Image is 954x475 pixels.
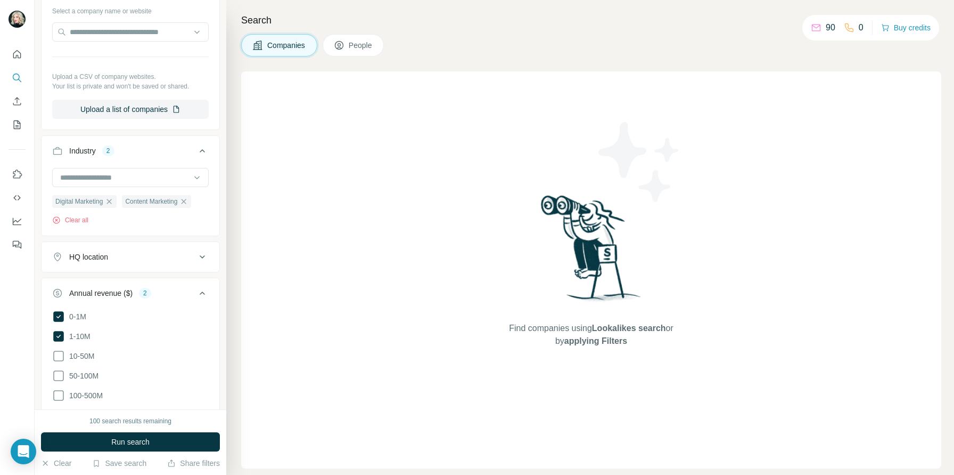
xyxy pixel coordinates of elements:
[42,244,219,270] button: HQ location
[9,45,26,64] button: Quick start
[41,432,220,452] button: Run search
[65,371,98,381] span: 50-100M
[826,21,835,34] p: 90
[349,40,373,51] span: People
[92,458,146,469] button: Save search
[52,100,209,119] button: Upload a list of companies
[65,390,103,401] span: 100-500M
[859,21,863,34] p: 0
[69,288,133,299] div: Annual revenue ($)
[9,68,26,87] button: Search
[52,2,209,16] div: Select a company name or website
[69,146,96,156] div: Industry
[167,458,220,469] button: Share filters
[881,20,931,35] button: Buy credits
[267,40,306,51] span: Companies
[9,92,26,111] button: Enrich CSV
[536,192,647,311] img: Surfe Illustration - Woman searching with binoculars
[42,138,219,168] button: Industry2
[41,458,71,469] button: Clear
[102,146,114,156] div: 2
[564,336,627,345] span: applying Filters
[9,188,26,207] button: Use Surfe API
[65,311,86,322] span: 0-1M
[55,197,103,206] span: Digital Marketing
[52,82,209,91] p: Your list is private and won't be saved or shared.
[241,13,941,28] h4: Search
[89,416,171,426] div: 100 search results remaining
[9,11,26,28] img: Avatar
[52,72,209,82] p: Upload a CSV of company websites.
[592,324,666,333] span: Lookalikes search
[65,331,91,342] span: 1-10M
[9,235,26,254] button: Feedback
[52,215,88,225] button: Clear all
[125,197,177,206] span: Content Marketing
[111,437,150,447] span: Run search
[506,322,676,348] span: Find companies using or by
[9,212,26,231] button: Dashboard
[69,252,108,262] div: HQ location
[139,288,151,298] div: 2
[11,439,36,464] div: Open Intercom Messenger
[65,351,94,361] span: 10-50M
[591,114,687,210] img: Surfe Illustration - Stars
[42,280,219,310] button: Annual revenue ($)2
[9,165,26,184] button: Use Surfe on LinkedIn
[9,115,26,134] button: My lists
